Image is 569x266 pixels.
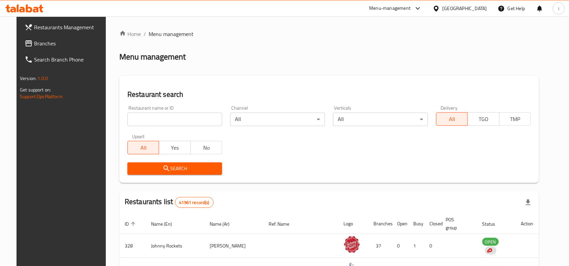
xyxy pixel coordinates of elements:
[119,30,539,38] nav: breadcrumb
[132,134,145,139] label: Upsell
[125,220,138,228] span: ID
[34,23,106,31] span: Restaurants Management
[333,113,428,126] div: All
[392,214,408,234] th: Open
[516,214,539,234] th: Action
[486,248,492,254] img: delivery hero logo
[436,112,468,126] button: All
[439,114,465,124] span: All
[149,30,193,38] span: Menu management
[127,113,222,126] input: Search for restaurant name or ID..
[151,220,181,228] span: Name (En)
[19,51,112,68] a: Search Branch Phone
[193,143,219,153] span: No
[119,234,146,258] td: 328
[159,141,190,154] button: Yes
[520,194,536,211] div: Export file
[190,141,222,154] button: No
[408,214,424,234] th: Busy
[127,89,531,100] h2: Restaurant search
[424,214,441,234] th: Closed
[338,214,368,234] th: Logo
[502,114,528,124] span: TMP
[175,197,214,208] div: Total records count
[130,143,156,153] span: All
[269,220,298,228] span: Ref. Name
[558,5,559,12] span: i
[19,19,112,35] a: Restaurants Management
[34,39,106,47] span: Branches
[20,85,51,94] span: Get support on:
[485,246,497,255] div: Indicates that the vendor menu management has been moved to DH Catalog service
[368,234,392,258] td: 37
[368,214,392,234] th: Branches
[441,106,458,110] label: Delivery
[446,216,469,232] span: POS group
[210,220,239,228] span: Name (Ar)
[119,51,186,62] h2: Menu management
[471,114,497,124] span: TGO
[144,30,146,38] li: /
[369,4,411,12] div: Menu-management
[20,74,36,83] span: Version:
[34,55,106,64] span: Search Branch Phone
[482,238,499,246] span: OPEN
[499,112,531,126] button: TMP
[146,234,205,258] td: Johnny Rockets
[162,143,188,153] span: Yes
[408,234,424,258] td: 1
[37,74,48,83] span: 1.0.0
[205,234,263,258] td: [PERSON_NAME]
[20,92,63,101] a: Support.OpsPlatform
[392,234,408,258] td: 0
[468,112,499,126] button: TGO
[19,35,112,51] a: Branches
[125,197,214,208] h2: Restaurants list
[133,164,217,173] span: Search
[443,5,487,12] div: [GEOGRAPHIC_DATA]
[482,220,504,228] span: Status
[127,162,222,175] button: Search
[230,113,325,126] div: All
[424,234,441,258] td: 0
[343,236,360,253] img: Johnny Rockets
[127,141,159,154] button: All
[119,30,141,38] a: Home
[175,199,213,206] span: 41961 record(s)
